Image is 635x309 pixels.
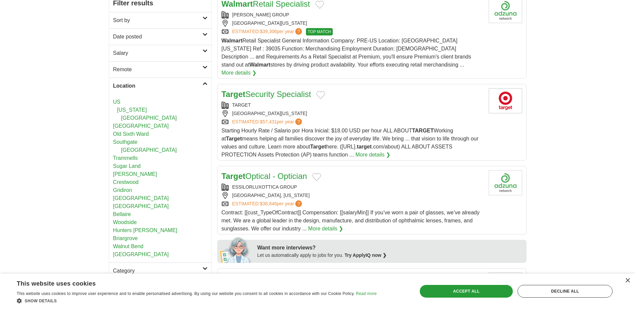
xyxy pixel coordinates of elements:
div: [GEOGRAPHIC_DATA][US_STATE] [222,20,483,27]
a: Remote [109,61,212,78]
a: Crestwood [113,179,139,185]
a: [US_STATE] [117,107,147,113]
img: Target logo [489,88,522,113]
a: Sugar Land [113,163,141,169]
strong: Walmart [249,62,270,68]
a: Bellaire [113,211,131,217]
a: US [113,99,121,105]
a: Walnut Bend [113,243,144,249]
span: ? [295,28,302,35]
span: Starting Hourly Rate / Salario por Hora Inicial: $18.00 USD per hour ALL ABOUT Working at means h... [222,128,479,158]
a: Salary [109,45,212,61]
a: Trammells [113,155,138,161]
a: ESTIMATED:$38,846per year? [232,200,304,207]
a: ESTIMATED:$57,431per year? [232,118,304,125]
a: Hunters [PERSON_NAME] [113,227,177,233]
h2: Category [113,267,203,275]
a: Try ApplyIQ now ❯ [344,252,387,258]
span: $39,306 [260,29,277,34]
div: Want more interviews? [257,244,523,252]
h2: Salary [113,49,203,57]
strong: Target [222,90,246,99]
h2: Sort by [113,16,203,24]
a: Category [109,263,212,279]
a: Woodside [113,219,137,225]
div: ESSILORLUXOTTICA GROUP [222,184,483,191]
h2: Remote [113,66,203,74]
strong: Walmart [222,38,243,43]
strong: TARGET [412,128,434,133]
div: Accept all [420,285,513,298]
a: TargetSecurity Specialist [222,90,311,99]
span: Retail Specialist General Information Company: PRE-US Location: [GEOGRAPHIC_DATA][US_STATE] Ref :... [222,38,471,68]
button: Add to favorite jobs [316,91,325,99]
a: [PERSON_NAME] [113,171,157,177]
img: apply-iq-scientist.png [220,236,252,263]
div: Let us automatically apply to jobs for you. [257,252,523,259]
div: [GEOGRAPHIC_DATA], [US_STATE] [222,192,483,199]
a: [GEOGRAPHIC_DATA] [113,203,169,209]
div: This website uses cookies [17,278,360,288]
h2: Location [113,82,203,90]
a: [GEOGRAPHIC_DATA] [121,115,177,121]
a: Date posted [109,28,212,45]
a: More details ❯ [222,69,257,77]
div: Close [625,278,630,283]
span: Contract: [[cust_TypeOfContract]] Compensation: [[salaryMin]] If you’ve worn a pair of glasses, w... [222,210,480,231]
a: Gridiron [113,187,132,193]
span: This website uses cookies to improve user experience and to enable personalised advertising. By u... [17,291,355,296]
button: Add to favorite jobs [312,173,321,181]
a: More details ❯ [308,225,343,233]
div: Show details [17,297,377,304]
a: [GEOGRAPHIC_DATA] [113,123,169,129]
a: [GEOGRAPHIC_DATA] [121,147,177,153]
a: [GEOGRAPHIC_DATA] [113,251,169,257]
img: Company logo [489,170,522,195]
span: ? [295,118,302,125]
span: ? [295,200,302,207]
a: Location [109,78,212,94]
strong: Target [226,136,242,141]
a: Briargrove [113,235,138,241]
span: TOP MATCH [306,28,332,35]
img: Company logo [489,273,522,298]
span: Show details [25,299,57,303]
a: Southgate [113,139,138,145]
span: $57,431 [260,119,277,124]
button: Add to favorite jobs [315,1,324,9]
h2: Date posted [113,33,203,41]
span: $38,846 [260,201,277,206]
a: More details ❯ [355,151,391,159]
strong: Target [222,172,246,181]
a: ESTIMATED:$39,306per year? [232,28,304,35]
a: [GEOGRAPHIC_DATA] [113,195,169,201]
a: TARGET [232,102,251,108]
strong: Target [310,144,326,149]
a: TargetOptical - Optician [222,172,307,181]
a: Read more, opens a new window [356,291,377,296]
a: Sort by [109,12,212,28]
div: Decline all [518,285,613,298]
a: Old Sixth Ward [113,131,149,137]
strong: target [357,144,372,149]
div: [PERSON_NAME] GROUP [222,11,483,18]
div: [GEOGRAPHIC_DATA][US_STATE] [222,110,483,117]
